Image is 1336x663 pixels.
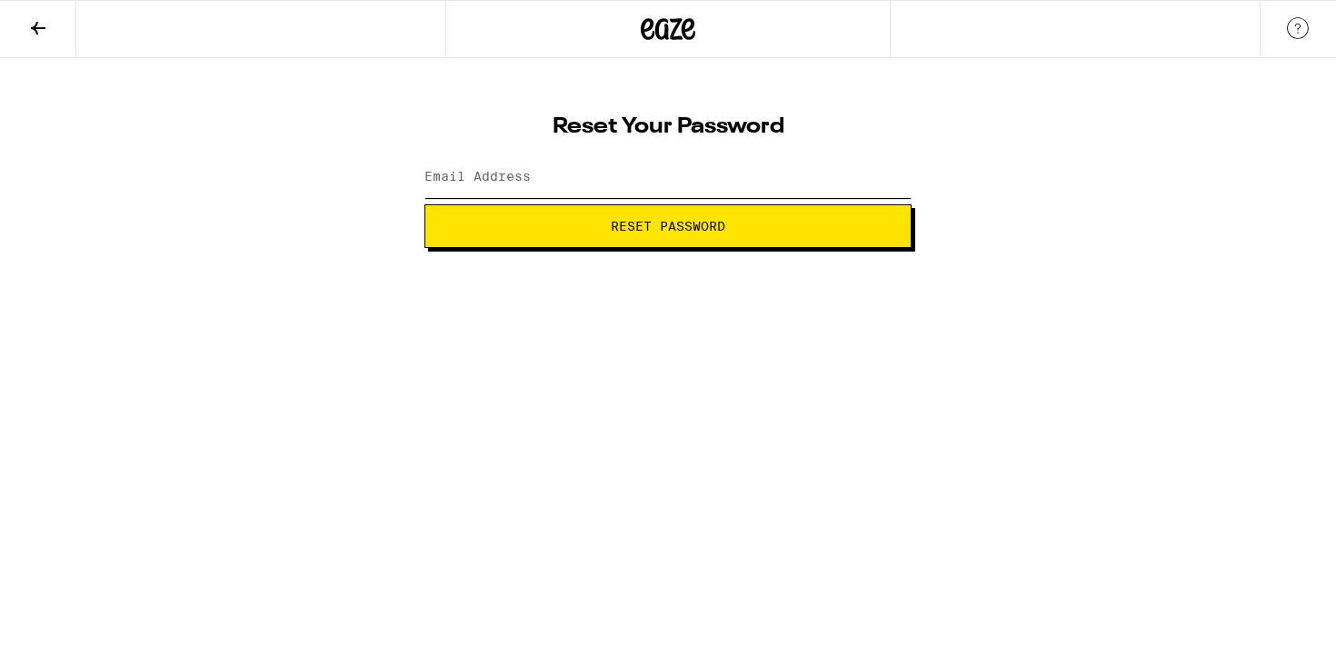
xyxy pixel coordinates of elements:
[11,13,131,27] span: Hi. Need any help?
[424,116,912,138] h1: Reset Your Password
[424,204,912,248] button: Reset Password
[424,157,912,198] input: Email Address
[424,169,531,183] label: Email Address
[611,220,725,233] span: Reset Password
